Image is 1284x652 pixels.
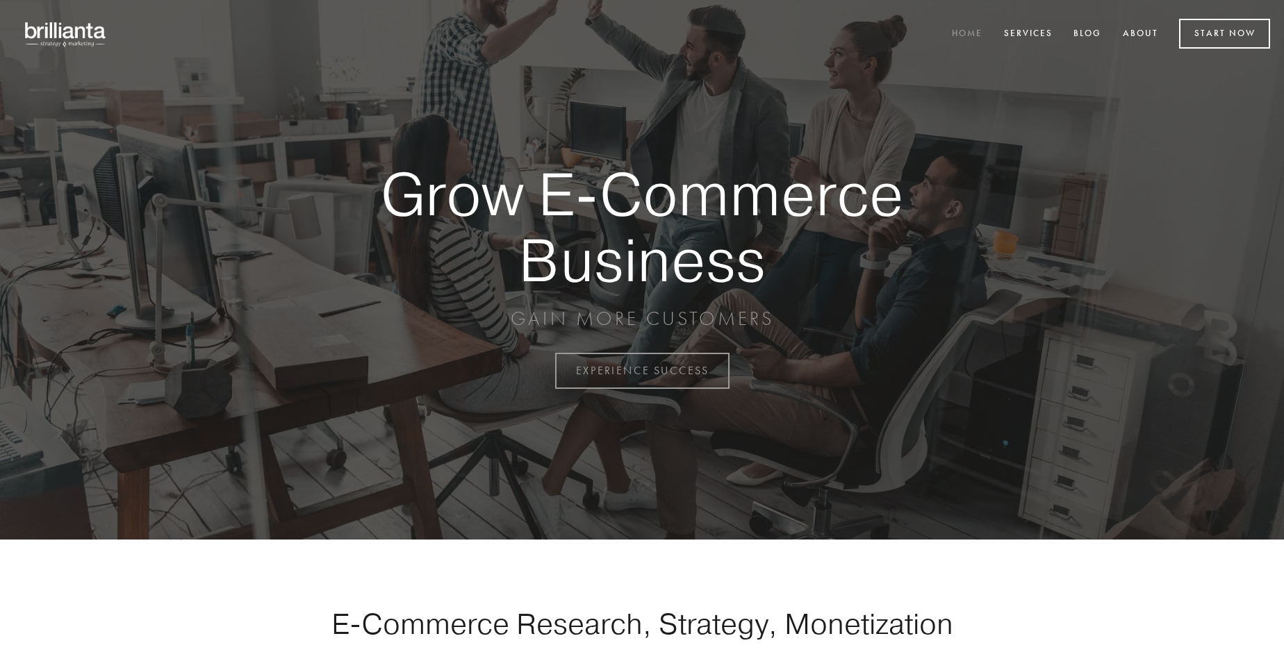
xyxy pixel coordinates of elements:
img: brillianta - research, strategy, marketing [14,14,118,54]
a: Home [943,23,991,46]
strong: Grow E-Commerce Business [332,161,952,292]
a: Services [995,23,1062,46]
p: GAIN MORE CUSTOMERS [332,306,952,331]
h1: E-Commerce Research, Strategy, Monetization [288,606,996,641]
a: About [1114,23,1167,46]
a: EXPERIENCE SUCCESS [555,353,730,389]
a: Blog [1064,23,1110,46]
a: Start Now [1179,19,1270,49]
